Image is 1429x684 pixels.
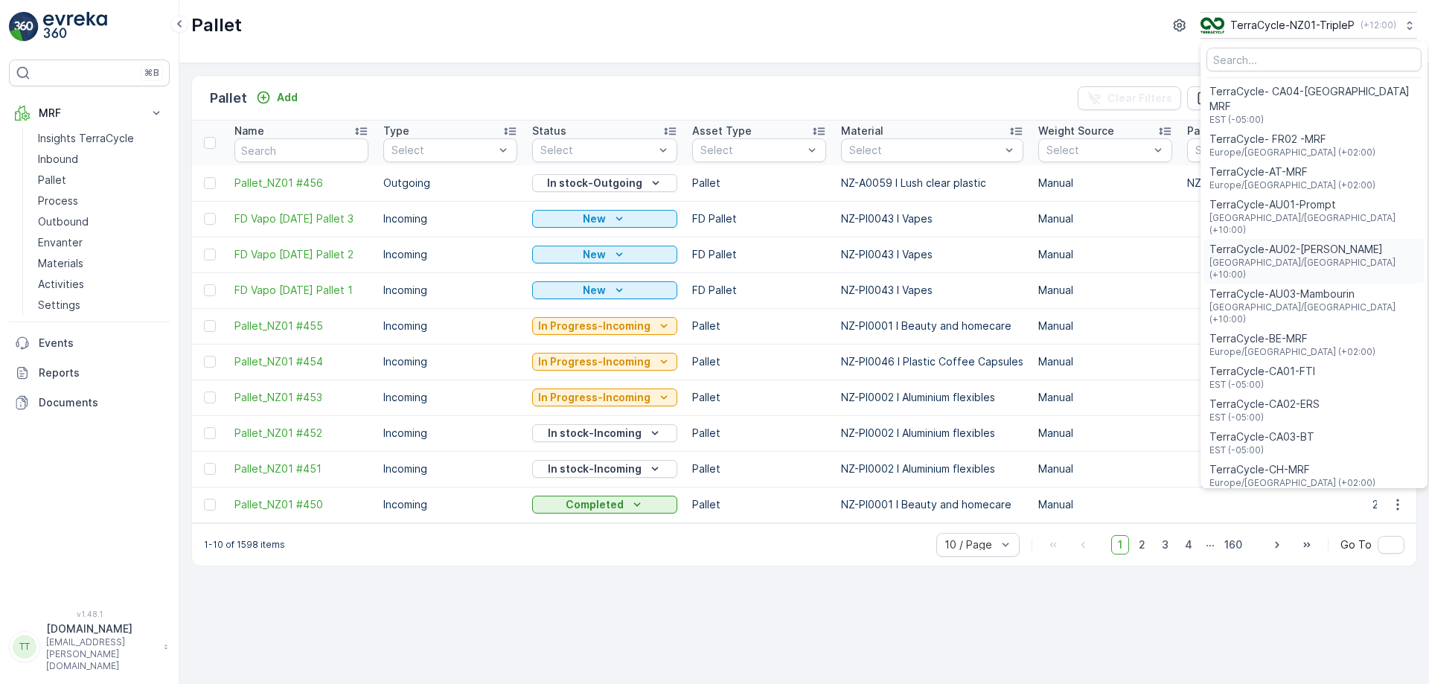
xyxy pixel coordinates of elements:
td: Pallet [685,344,834,380]
td: Incoming [376,272,525,308]
td: Incoming [376,415,525,451]
span: Pallet_NZ01 #456 [234,176,368,191]
p: Status [532,124,566,138]
td: FD Pallet [685,237,834,272]
a: Pallet_NZ01 #453 [234,390,368,405]
button: In Progress-Incoming [532,317,677,335]
p: Select [849,143,1000,158]
p: Pallet [210,88,247,109]
td: Incoming [376,451,525,487]
td: Manual [1031,380,1180,415]
a: Materials [32,253,170,274]
span: FD Vapo [DATE] Pallet 3 [234,211,368,226]
td: Incoming [376,380,525,415]
button: In Progress-Incoming [532,389,677,406]
p: Type [383,124,409,138]
button: In stock-Outgoing [532,174,677,192]
a: Documents [9,388,170,418]
div: Toggle Row Selected [204,427,216,439]
td: NZ-A0059 I Lush clear plastic [834,165,1031,201]
p: Completed [566,497,624,512]
p: Pallet [191,13,242,37]
div: Toggle Row Selected [204,284,216,296]
p: ⌘B [144,67,159,79]
p: Asset Type [692,124,752,138]
td: Manual [1031,415,1180,451]
a: Pallet_NZ01 #450 [234,497,368,512]
td: NZ-PI0001 I Beauty and homecare [1180,165,1365,201]
a: Reports [9,358,170,388]
td: Incoming [376,308,525,344]
a: Activities [32,274,170,295]
span: Europe/[GEOGRAPHIC_DATA] (+02:00) [1209,346,1375,358]
div: Toggle Row Selected [204,463,216,475]
td: NZ-PI0001 I Beauty and homecare [834,487,1031,522]
td: Manual [1031,344,1180,380]
p: In Progress-Incoming [538,390,650,405]
span: FD Vapo [DATE] Pallet 1 [234,283,368,298]
span: Pallet_NZ01 #451 [234,461,368,476]
img: logo_light-DOdMpM7g.png [43,12,107,42]
button: TerraCycle-NZ01-TripleP(+12:00) [1201,12,1417,39]
span: Go To [1340,537,1372,552]
span: [GEOGRAPHIC_DATA]/[GEOGRAPHIC_DATA] (+10:00) [1209,301,1419,325]
p: MRF [39,106,140,121]
button: Clear Filters [1078,86,1181,110]
td: Pallet [685,308,834,344]
p: [DOMAIN_NAME] [46,621,156,636]
td: NZ-PI0043 I Vapes [834,237,1031,272]
button: Add [250,89,304,106]
span: TerraCycle-CA01-FTI [1209,364,1315,379]
a: FD Vapo 19.08.2025 Pallet 3 [234,211,368,226]
span: EST (-05:00) [1209,379,1315,391]
p: Select [540,143,654,158]
p: TerraCycle-NZ01-TripleP [1230,18,1355,33]
td: Pallet [685,487,834,522]
p: In Progress-Incoming [538,319,650,333]
p: Parent Materials [1187,124,1272,138]
a: Pallet_NZ01 #454 [234,354,368,369]
p: Envanter [38,235,83,250]
a: Inbound [32,149,170,170]
a: Events [9,328,170,358]
a: FD Vapo 19.08.2025 Pallet 1 [234,283,368,298]
span: EST (-05:00) [1209,444,1314,456]
p: 1-10 of 1598 items [204,539,285,551]
p: [EMAIL_ADDRESS][PERSON_NAME][DOMAIN_NAME] [46,636,156,672]
img: logo [9,12,39,42]
td: Incoming [376,487,525,522]
span: TerraCycle-AT-MRF [1209,164,1375,179]
td: Manual [1031,165,1180,201]
span: EST (-05:00) [1209,114,1419,126]
p: New [583,247,606,262]
a: Pallet_NZ01 #455 [234,319,368,333]
td: NZ-PI0002 I Aluminium flexibles [834,451,1031,487]
td: Incoming [376,201,525,237]
p: Insights TerraCycle [38,131,134,146]
td: Manual [1031,272,1180,308]
p: ... [1206,535,1215,554]
p: New [583,211,606,226]
a: Process [32,191,170,211]
a: Pallet_NZ01 #452 [234,426,368,441]
p: Select [391,143,494,158]
span: TerraCycle-CH-MRF [1209,462,1375,477]
td: Outgoing [376,165,525,201]
a: FD Vapo 19.08.2025 Pallet 2 [234,247,368,262]
span: Europe/[GEOGRAPHIC_DATA] (+02:00) [1209,179,1375,191]
p: Process [38,194,78,208]
p: In stock-Outgoing [547,176,642,191]
p: Inbound [38,152,78,167]
td: NZ-PI0046 I Plastic Coffee Capsules [834,344,1031,380]
img: TC_7kpGtVS.png [1201,17,1224,33]
a: Envanter [32,232,170,253]
p: Select [1046,143,1149,158]
div: Toggle Row Selected [204,213,216,225]
button: In stock-Incoming [532,424,677,442]
p: Activities [38,277,84,292]
span: Europe/[GEOGRAPHIC_DATA] (+02:00) [1209,147,1375,159]
span: FD Vapo [DATE] Pallet 2 [234,247,368,262]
